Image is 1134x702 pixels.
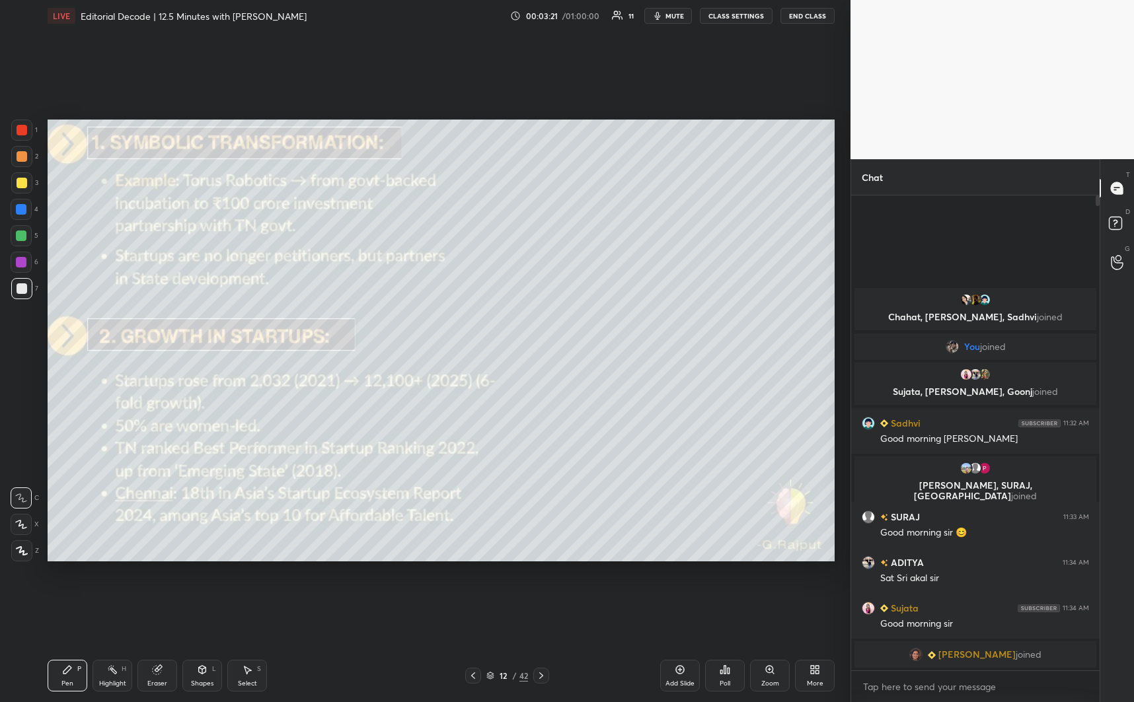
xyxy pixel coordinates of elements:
div: 11:34 AM [1063,559,1089,567]
div: C [11,487,39,509]
img: default.png [969,462,982,475]
img: 96702202_E9A8E2BE-0D98-441E-80EF-63D756C1DCC8.png [862,417,875,430]
span: You [964,341,980,352]
p: [PERSON_NAME], SURAJ, [GEOGRAPHIC_DATA] [862,480,1088,501]
span: [PERSON_NAME] [938,649,1016,660]
h6: Sujata [888,601,919,615]
div: 11:33 AM [1063,513,1089,521]
img: 30cb1972157741499bb78be8a455b95e.jpg [960,368,973,381]
img: no-rating-badge.077c3623.svg [880,559,888,567]
p: T [1126,170,1130,180]
div: 6 [11,252,38,273]
img: 30cb1972157741499bb78be8a455b95e.jpg [862,602,875,615]
div: / [513,672,517,680]
img: 4d6be83f570242e9b3f3d3ea02a997cb.jpg [946,340,959,353]
img: Learner_Badge_beginner_1_8b307cf2a0.svg [880,604,888,612]
h6: ADITYA [888,555,924,569]
button: CLASS SETTINGS [700,8,773,24]
div: Poll [720,680,730,687]
h4: Editorial Decode | 12.5 Minutes with [PERSON_NAME] [81,10,307,22]
div: 2 [11,146,38,167]
img: 96702202_E9A8E2BE-0D98-441E-80EF-63D756C1DCC8.png [978,293,991,306]
span: joined [1037,310,1063,323]
img: Learner_Badge_beginner_1_8b307cf2a0.svg [928,651,936,659]
div: 4 [11,199,38,220]
div: L [212,666,216,672]
div: 11:32 AM [1063,419,1089,427]
img: b7bb2bac8dd44791a5caf02c490f7b3b.jpg [862,556,875,569]
img: 4P8fHbbgJtejmAAAAAElFTkSuQmCC [1018,604,1060,612]
button: End Class [780,8,835,24]
img: 01478b9498c34efa939ba2ba71580baf.jpg [969,293,982,306]
p: Chahat, [PERSON_NAME], Sadhvi [862,312,1088,322]
h6: Sadhvi [888,416,921,430]
div: Shapes [191,680,213,687]
p: D [1125,207,1130,217]
div: 5 [11,225,38,246]
img: 67d2fb70b3c440a5982ff0fd29ea4200.22261142_3 [960,293,973,306]
div: Highlight [99,680,126,687]
div: 42 [519,670,528,682]
div: Select [238,680,257,687]
p: Chat [851,160,893,195]
span: joined [1016,649,1041,660]
p: Sujata, [PERSON_NAME], Goonj [862,386,1088,397]
img: f35af217777f4dc8aff771a50ac08297.jpg [978,462,991,475]
div: Z [11,540,39,561]
div: Good morning [PERSON_NAME] [880,433,1089,446]
img: ff4402f683274727a1c6a9eade399c5e.jpg [909,648,923,661]
div: X [11,514,39,535]
div: H [122,666,126,672]
div: More [807,680,823,687]
div: Zoom [761,680,779,687]
p: G [1125,244,1130,254]
img: b7bb2bac8dd44791a5caf02c490f7b3b.jpg [969,368,982,381]
div: Good morning sir 😊 [880,526,1089,540]
span: joined [980,341,1006,352]
button: mute [644,8,692,24]
div: Eraser [147,680,167,687]
div: Sat Sri akal sir [880,572,1089,585]
img: 35fd1eb9dd09439d9438bee0ae861208.jpg [960,462,973,475]
span: joined [1011,489,1037,502]
div: Good morning sir [880,617,1089,631]
div: Pen [61,680,73,687]
div: 1 [11,120,38,141]
img: Learner_Badge_beginner_1_8b307cf2a0.svg [880,419,888,427]
img: no-rating-badge.077c3623.svg [880,514,888,521]
div: P [77,666,81,672]
div: S [257,666,261,672]
span: mute [665,11,684,20]
div: 7 [11,278,38,299]
div: 11 [628,13,634,19]
div: Add Slide [665,680,695,687]
h6: SURAJ [888,510,920,524]
img: 4P8fHbbgJtejmAAAAAElFTkSuQmCC [1018,419,1061,427]
div: 3 [11,172,38,193]
div: grid [851,285,1100,670]
img: 30f0fffc43754bef959fd30fbeb4aa54.jpg [978,368,991,381]
div: 12 [497,672,510,680]
img: default.png [862,510,875,524]
span: joined [1032,385,1058,398]
div: LIVE [48,8,75,24]
div: 11:34 AM [1063,604,1089,612]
